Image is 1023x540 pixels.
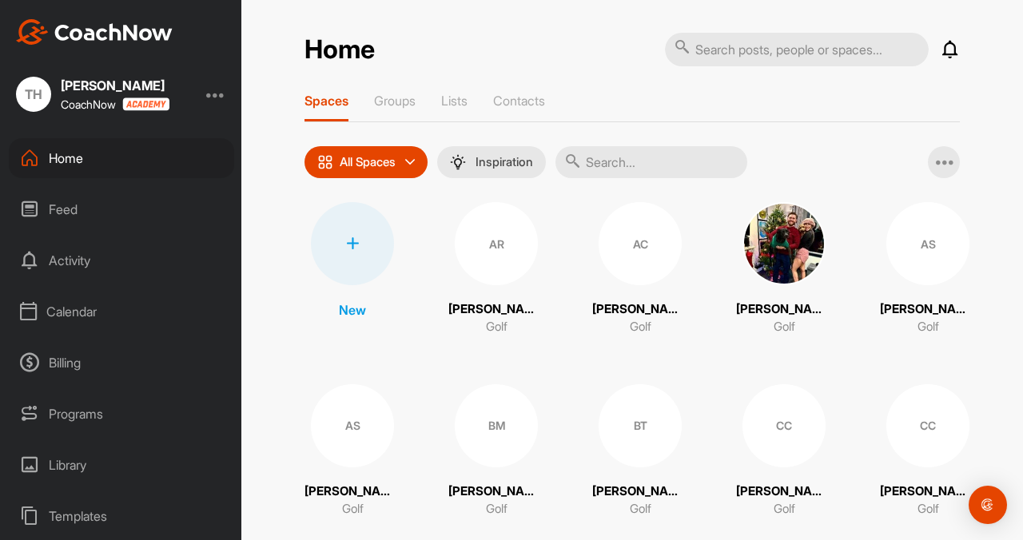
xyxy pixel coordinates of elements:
[886,202,969,285] div: AS
[486,318,508,336] p: Golf
[880,384,976,518] a: CC[PERSON_NAME]Golf
[476,156,533,169] p: Inspiration
[455,384,538,467] div: BM
[742,384,826,467] div: CC
[592,482,688,501] p: [PERSON_NAME]
[9,189,234,229] div: Feed
[16,77,51,112] div: TH
[9,445,234,485] div: Library
[9,496,234,536] div: Templates
[311,384,394,467] div: AS
[774,500,795,518] p: Golf
[122,97,169,111] img: CoachNow acadmey
[305,93,348,109] p: Spaces
[918,318,939,336] p: Golf
[340,156,396,169] p: All Spaces
[486,500,508,518] p: Golf
[630,500,651,518] p: Golf
[9,343,234,383] div: Billing
[774,318,795,336] p: Golf
[592,202,688,336] a: AC[PERSON_NAME]Golf
[305,482,400,501] p: [PERSON_NAME]
[880,300,976,319] p: [PERSON_NAME]
[317,154,333,170] img: icon
[599,384,682,467] div: BT
[736,482,832,501] p: [PERSON_NAME]
[342,500,364,518] p: Golf
[339,300,366,320] p: New
[16,19,173,45] img: CoachNow
[630,318,651,336] p: Golf
[305,384,400,518] a: AS[PERSON_NAME]Golf
[9,240,234,280] div: Activity
[448,482,544,501] p: [PERSON_NAME]
[886,384,969,467] div: CC
[441,93,468,109] p: Lists
[9,138,234,178] div: Home
[592,384,688,518] a: BT[PERSON_NAME]Golf
[9,394,234,434] div: Programs
[555,146,747,178] input: Search...
[61,79,169,92] div: [PERSON_NAME]
[592,300,688,319] p: [PERSON_NAME]
[742,202,826,285] img: square_3bc58206dc511f4f9de7abbfae79b6fb.jpg
[969,486,1007,524] div: Open Intercom Messenger
[736,300,832,319] p: [PERSON_NAME]
[880,482,976,501] p: [PERSON_NAME]
[918,500,939,518] p: Golf
[493,93,545,109] p: Contacts
[448,202,544,336] a: AR[PERSON_NAME]Golf
[305,34,375,66] h2: Home
[61,97,169,111] div: CoachNow
[9,292,234,332] div: Calendar
[736,202,832,336] a: [PERSON_NAME]Golf
[455,202,538,285] div: AR
[450,154,466,170] img: menuIcon
[448,300,544,319] p: [PERSON_NAME]
[599,202,682,285] div: AC
[665,33,929,66] input: Search posts, people or spaces...
[880,202,976,336] a: AS[PERSON_NAME]Golf
[374,93,416,109] p: Groups
[736,384,832,518] a: CC[PERSON_NAME]Golf
[448,384,544,518] a: BM[PERSON_NAME]Golf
